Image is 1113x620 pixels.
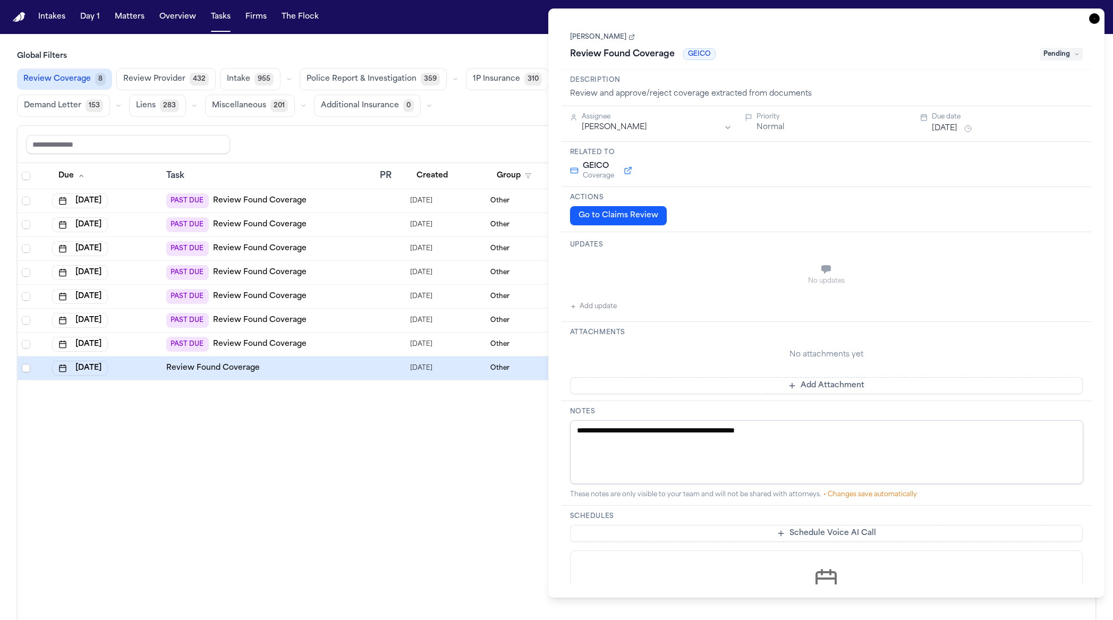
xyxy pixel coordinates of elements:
[155,7,200,27] button: Overview
[13,12,26,22] img: Finch Logo
[52,361,108,376] button: [DATE]
[227,74,250,84] span: Intake
[473,74,520,84] span: 1P Insurance
[570,512,1083,521] h3: Schedules
[570,33,635,41] a: [PERSON_NAME]
[116,68,216,90] button: Review Provider432
[932,123,957,134] button: [DATE]
[582,113,733,121] div: Assignee
[570,241,1083,249] h3: Updates
[757,122,784,133] button: Normal
[570,525,1083,542] button: Schedule Voice AI Call
[321,100,399,111] span: Additional Insurance
[190,73,209,86] span: 432
[570,328,1083,337] h3: Attachments
[17,95,110,117] button: Demand Letter153
[241,7,271,27] button: Firms
[300,68,447,90] button: Police Report & Investigation359
[403,99,414,112] span: 0
[932,113,1083,121] div: Due date
[24,100,81,111] span: Demand Letter
[524,73,542,86] span: 310
[421,73,440,86] span: 359
[570,193,1083,202] h3: Actions
[95,73,106,86] span: 8
[160,99,179,112] span: 283
[570,350,1083,360] div: No attachments yet
[86,99,103,112] span: 153
[466,68,549,90] button: 1P Insurance310
[570,300,617,313] button: Add update
[314,95,421,117] button: Additional Insurance0
[136,100,156,111] span: Liens
[570,490,1083,499] div: These notes are only visible to your team and will not be shared with attorneys.
[123,74,185,84] span: Review Provider
[570,148,1083,157] h3: Related to
[583,161,614,172] span: GEICO
[683,48,716,60] span: GEICO
[757,113,907,121] div: Priority
[277,7,323,27] button: The Flock
[111,7,149,27] button: Matters
[570,377,1083,394] button: Add Attachment
[570,407,1083,416] h3: Notes
[566,46,679,63] h1: Review Found Coverage
[23,74,91,84] span: Review Coverage
[962,122,974,135] button: Snooze task
[13,12,26,22] a: Home
[823,491,917,498] span: • Changes save automatically
[270,99,288,112] span: 201
[570,76,1083,84] h3: Description
[76,7,104,27] button: Day 1
[205,95,295,117] button: Miscellaneous201
[129,95,186,117] button: Liens283
[212,100,266,111] span: Miscellaneous
[17,51,1096,62] h3: Global Filters
[307,74,417,84] span: Police Report & Investigation
[17,69,112,90] button: Review Coverage8
[254,73,274,86] span: 955
[570,277,1083,285] div: No updates
[207,7,235,27] button: Tasks
[570,206,667,225] button: Go to Claims Review
[220,68,281,90] button: Intake955
[1040,48,1083,61] span: Pending
[34,7,70,27] button: Intakes
[583,172,614,180] span: Coverage
[570,89,1083,99] div: Review and approve/reject coverage extracted from documents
